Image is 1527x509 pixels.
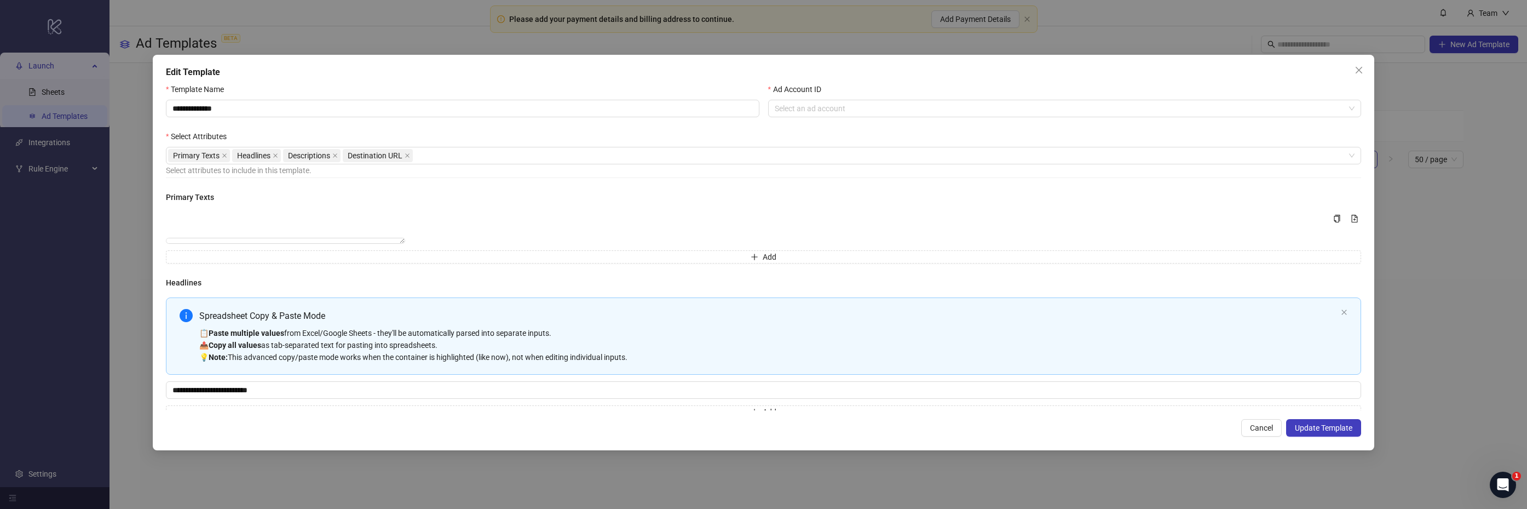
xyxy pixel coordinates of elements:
[405,153,410,158] span: close
[1286,419,1361,437] button: Update Template
[763,408,776,416] span: Add
[166,66,1361,79] div: Edit Template
[166,298,1361,419] div: Multi-input container - paste or copy values
[166,277,1361,289] h4: Headlines
[751,253,758,261] span: plus
[209,329,284,338] strong: Paste multiple values
[343,149,413,162] span: Destination URL
[1241,419,1282,437] button: Cancel
[1350,61,1368,79] button: Close
[283,149,341,162] span: Descriptions
[222,153,227,158] span: close
[1355,66,1363,75] span: close
[166,212,1361,264] div: Multi-text input container - paste or copy values
[1341,309,1347,316] button: close
[166,83,231,95] label: Template Name
[1333,215,1341,222] span: copy
[209,341,261,350] strong: Copy all values
[768,83,828,95] label: Ad Account ID
[332,153,338,158] span: close
[173,150,220,162] span: Primary Texts
[166,250,1361,264] button: Add
[166,164,1361,176] div: Select attributes to include in this template.
[751,408,758,416] span: plus
[237,150,270,162] span: Headlines
[1295,424,1352,432] span: Update Template
[1490,472,1516,498] iframe: Intercom live chat
[199,327,1336,363] div: 📋 from Excel/Google Sheets - they'll be automatically parsed into separate inputs. 📤 as tab-separ...
[1512,472,1521,481] span: 1
[166,405,1361,419] button: Add
[166,100,759,117] input: Template Name
[166,191,1361,203] h4: Primary Texts
[288,150,330,162] span: Descriptions
[232,149,281,162] span: Headlines
[1341,309,1347,316] span: close
[209,353,228,362] strong: Note:
[1250,424,1273,432] span: Cancel
[348,150,402,162] span: Destination URL
[166,130,234,142] label: Select Attributes
[180,309,193,322] span: info-circle
[199,309,1336,323] div: Spreadsheet Copy & Paste Mode
[775,100,1345,117] input: Ad Account ID
[763,253,776,261] span: Add
[273,153,278,158] span: close
[1351,215,1358,222] span: file-add
[168,149,230,162] span: Primary Texts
